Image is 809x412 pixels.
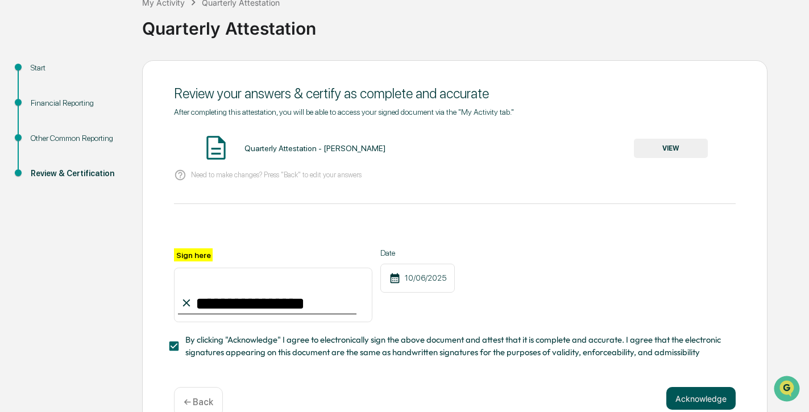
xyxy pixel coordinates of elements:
[31,132,124,144] div: Other Common Reporting
[666,387,736,410] button: Acknowledge
[31,168,124,180] div: Review & Certification
[185,334,727,359] span: By clicking "Acknowledge" I agree to electronically sign the above document and attest that it is...
[174,248,213,261] label: Sign here
[380,264,455,293] div: 10/06/2025
[11,24,207,42] p: How can we help?
[78,139,146,159] a: 🗄️Attestations
[11,166,20,175] div: 🔎
[7,160,76,181] a: 🔎Data Lookup
[11,144,20,153] div: 🖐️
[7,139,78,159] a: 🖐️Preclearance
[113,193,138,201] span: Pylon
[31,62,124,74] div: Start
[39,87,186,98] div: Start new chat
[184,397,213,407] p: ← Back
[380,248,455,257] label: Date
[31,97,124,109] div: Financial Reporting
[39,98,144,107] div: We're available if you need us!
[634,139,708,158] button: VIEW
[142,9,803,39] div: Quarterly Attestation
[23,165,72,176] span: Data Lookup
[191,170,362,179] p: Need to make changes? Press "Back" to edit your answers
[94,143,141,155] span: Attestations
[244,144,385,153] div: Quarterly Attestation - [PERSON_NAME]
[82,144,92,153] div: 🗄️
[23,143,73,155] span: Preclearance
[174,85,736,102] div: Review your answers & certify as complete and accurate
[193,90,207,104] button: Start new chat
[202,134,230,162] img: Document Icon
[773,374,803,405] iframe: Open customer support
[174,107,514,116] span: After completing this attestation, you will be able to access your signed document via the "My Ac...
[11,87,32,107] img: 1746055101610-c473b297-6a78-478c-a979-82029cc54cd1
[80,192,138,201] a: Powered byPylon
